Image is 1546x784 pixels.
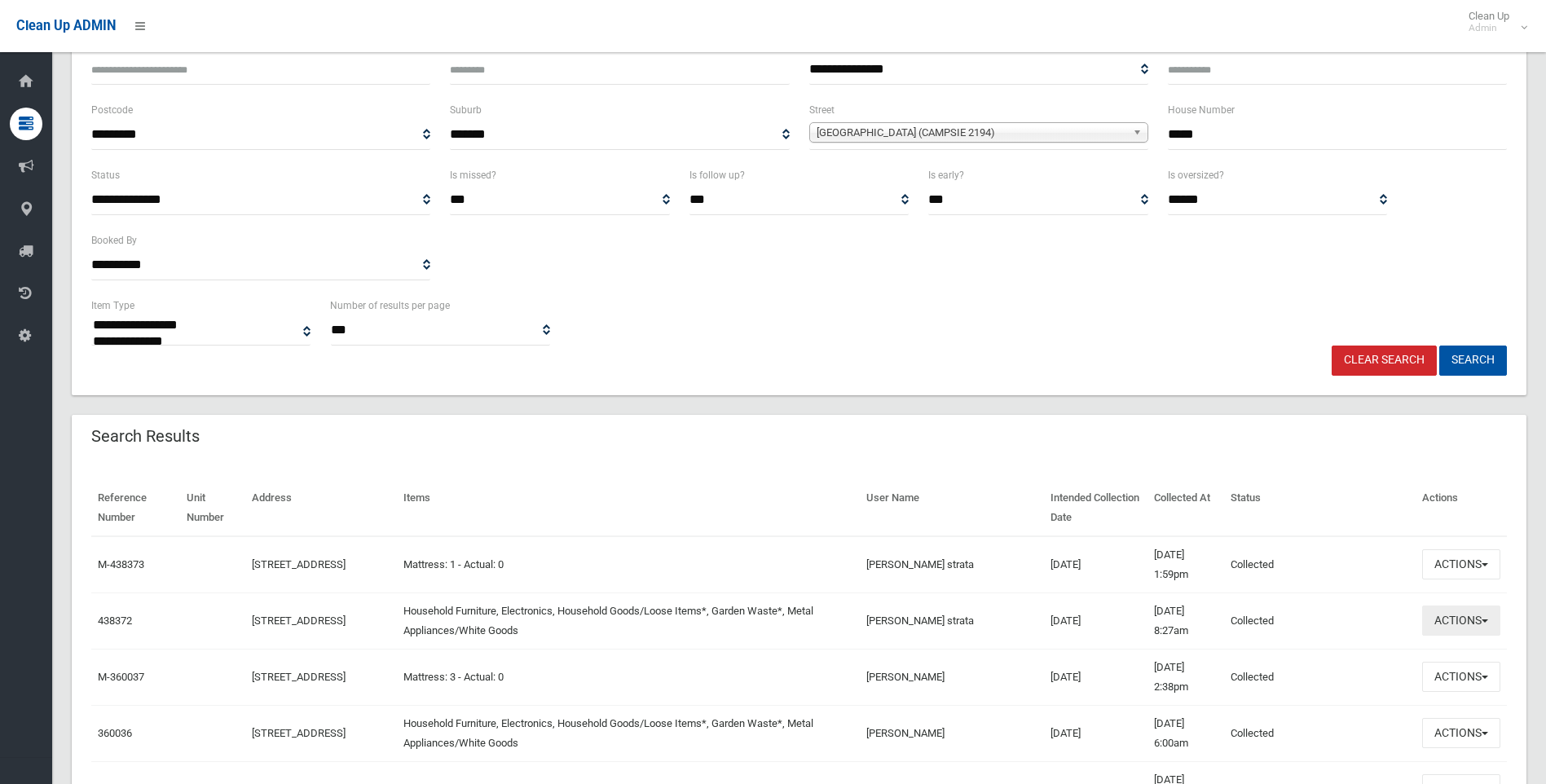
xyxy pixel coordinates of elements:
[98,614,132,627] a: 438372
[450,101,482,119] label: Suburb
[98,727,132,739] a: 360036
[91,480,180,536] th: Reference Number
[252,727,346,739] a: [STREET_ADDRESS]
[1439,346,1507,376] button: Search
[1044,592,1148,649] td: [DATE]
[252,558,346,570] a: [STREET_ADDRESS]
[1147,480,1223,536] th: Collected At
[1460,10,1526,34] span: Clean Up
[16,18,116,33] span: Clean Up ADMIN
[1147,705,1223,761] td: [DATE] 6:00am
[397,480,860,536] th: Items
[397,705,860,761] td: Household Furniture, Electronics, Household Goods/Loose Items*, Garden Waste*, Metal Appliances/W...
[1147,536,1223,593] td: [DATE] 1:59pm
[72,421,219,452] header: Search Results
[689,166,745,184] label: Is follow up?
[1044,649,1148,705] td: [DATE]
[1224,649,1416,705] td: Collected
[928,166,964,184] label: Is early?
[1332,346,1437,376] a: Clear Search
[397,592,860,649] td: Household Furniture, Electronics, Household Goods/Loose Items*, Garden Waste*, Metal Appliances/W...
[98,671,144,683] a: M-360037
[860,536,1044,593] td: [PERSON_NAME] strata
[1044,480,1148,536] th: Intended Collection Date
[91,101,133,119] label: Postcode
[1044,536,1148,593] td: [DATE]
[91,297,134,315] label: Item Type
[860,705,1044,761] td: [PERSON_NAME]
[1469,22,1509,34] small: Admin
[1224,536,1416,593] td: Collected
[397,536,860,593] td: Mattress: 1 - Actual: 0
[245,480,397,536] th: Address
[252,671,346,683] a: [STREET_ADDRESS]
[1168,166,1224,184] label: Is oversized?
[98,558,144,570] a: M-438373
[1224,480,1416,536] th: Status
[1044,705,1148,761] td: [DATE]
[1416,480,1507,536] th: Actions
[91,166,120,184] label: Status
[91,231,137,249] label: Booked By
[860,649,1044,705] td: [PERSON_NAME]
[809,101,835,119] label: Street
[1147,592,1223,649] td: [DATE] 8:27am
[1224,592,1416,649] td: Collected
[252,614,346,627] a: [STREET_ADDRESS]
[450,166,496,184] label: Is missed?
[1422,606,1500,636] button: Actions
[330,297,450,315] label: Number of results per page
[1422,549,1500,579] button: Actions
[860,592,1044,649] td: [PERSON_NAME] strata
[1168,101,1235,119] label: House Number
[1224,705,1416,761] td: Collected
[1422,662,1500,692] button: Actions
[817,123,1126,143] span: [GEOGRAPHIC_DATA] (CAMPSIE 2194)
[1147,649,1223,705] td: [DATE] 2:38pm
[180,480,245,536] th: Unit Number
[397,649,860,705] td: Mattress: 3 - Actual: 0
[1422,718,1500,748] button: Actions
[860,480,1044,536] th: User Name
